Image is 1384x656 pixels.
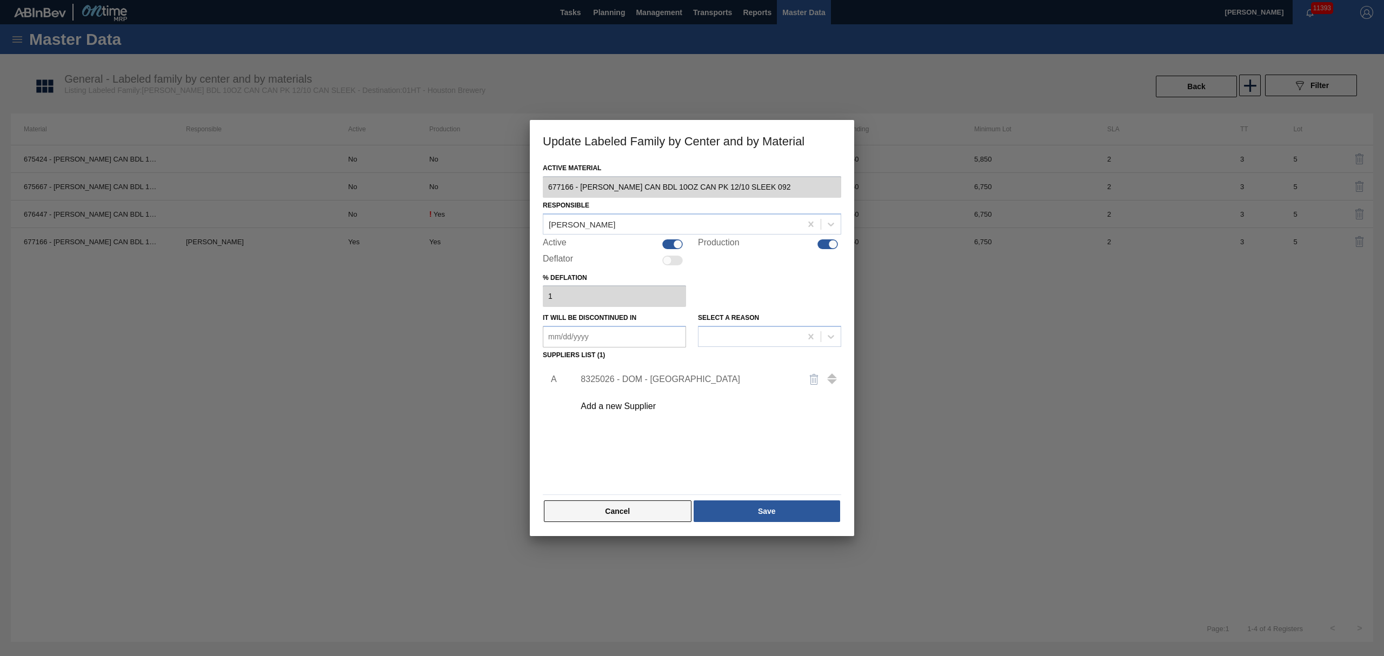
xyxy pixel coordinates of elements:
div: 8325026 - DOM - [GEOGRAPHIC_DATA] [581,374,793,384]
label: Deflator [543,254,573,267]
h3: Update Labeled Family by Center and by Material [530,120,854,161]
label: % deflation [543,270,686,286]
button: Save [694,500,840,522]
label: It will be discontinued in [543,314,636,322]
label: Responsible [543,202,589,209]
input: mm/dd/yyyy [543,326,686,347]
li: A [543,366,560,393]
label: Select a reason [698,314,759,322]
div: [PERSON_NAME] [549,219,615,229]
img: delete-icon [808,373,821,386]
div: Add a new Supplier [581,401,793,411]
label: Active Material [543,160,841,176]
label: Suppliers list (1) [543,351,605,359]
button: Cancel [544,500,691,522]
label: Production [698,238,740,251]
label: Active [543,238,567,251]
button: delete-icon [801,366,827,392]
